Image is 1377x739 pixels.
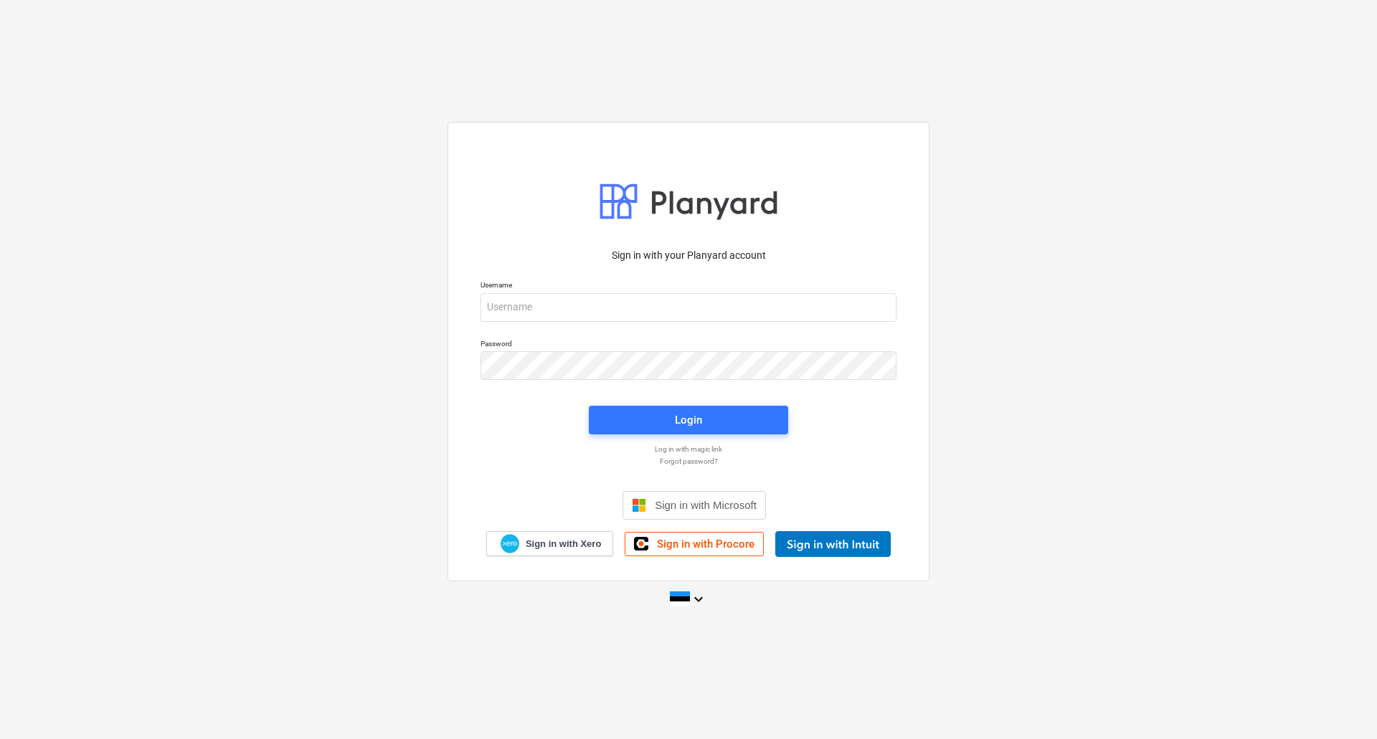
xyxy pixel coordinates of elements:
p: Username [481,280,896,292]
a: Sign in with Xero [486,531,614,556]
p: Password [481,339,896,351]
a: Sign in with Procore [625,532,764,556]
a: Log in with magic link [473,444,904,454]
input: Username [481,293,896,322]
button: Login [589,406,788,434]
img: Microsoft logo [632,498,646,512]
span: Sign in with Microsoft [655,499,757,511]
span: Sign in with Procore [657,538,754,550]
span: Sign in with Xero [526,538,601,550]
img: Xero logo [501,534,519,553]
p: Sign in with your Planyard account [481,248,896,263]
a: Forgot password? [473,457,904,466]
div: Login [675,411,702,429]
i: keyboard_arrow_down [690,591,707,608]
